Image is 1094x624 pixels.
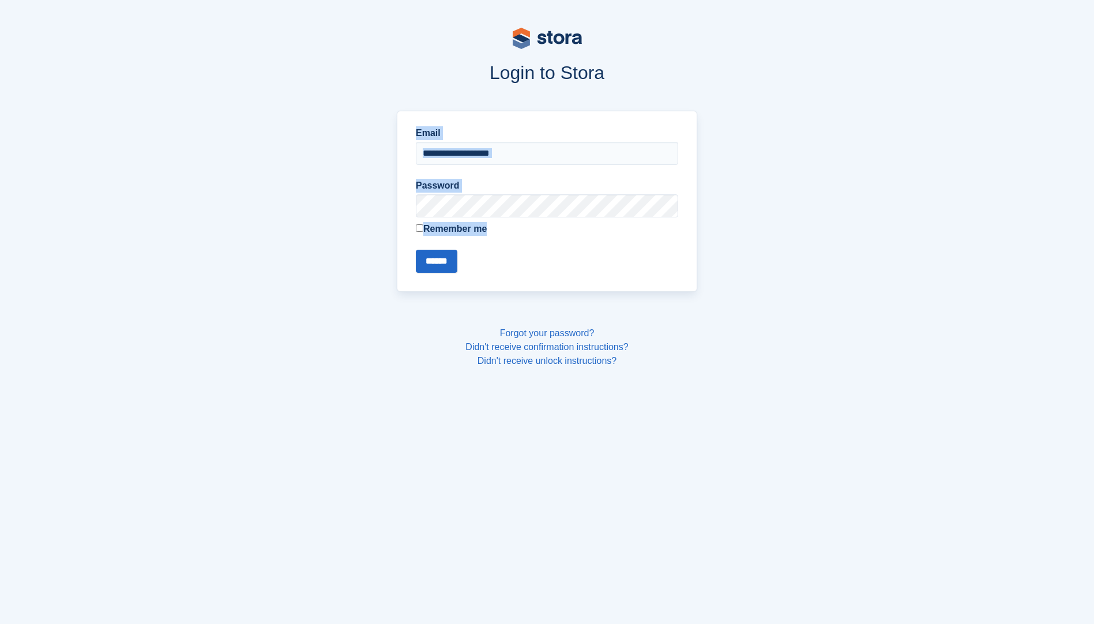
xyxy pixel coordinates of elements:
input: Remember me [416,224,423,232]
a: Didn't receive unlock instructions? [478,356,616,366]
a: Didn't receive confirmation instructions? [465,342,628,352]
h1: Login to Stora [177,62,918,83]
a: Forgot your password? [500,328,595,338]
label: Remember me [416,222,678,236]
label: Email [416,126,678,140]
img: stora-logo-53a41332b3708ae10de48c4981b4e9114cc0af31d8433b30ea865607fb682f29.svg [513,28,582,49]
label: Password [416,179,678,193]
